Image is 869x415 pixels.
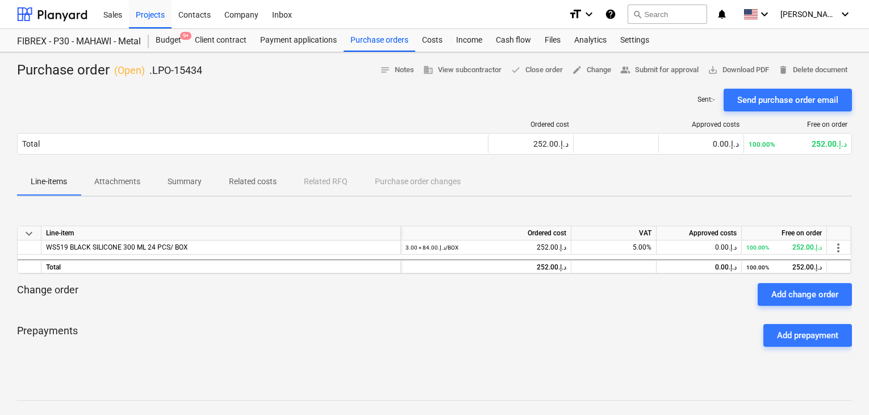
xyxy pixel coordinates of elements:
p: Prepayments [17,324,78,347]
span: notes [380,65,390,75]
span: Delete document [778,64,847,77]
a: Payment applications [253,29,344,52]
div: Budget [149,29,188,52]
div: 0.00د.إ.‏ [663,139,739,148]
span: Submit for approval [620,64,699,77]
p: ( Open ) [114,64,145,77]
div: 252.00د.إ.‏ [746,240,822,255]
span: done [511,65,521,75]
span: edit [572,65,582,75]
button: Change [567,61,616,79]
span: people_alt [620,65,630,75]
div: Send purchase order email [737,93,838,107]
div: 252.00د.إ.‏ [493,139,569,148]
div: 0.00د.إ.‏ [661,240,737,255]
div: Line-item [41,226,401,240]
p: Summary [168,176,202,188]
a: Client contract [188,29,253,52]
div: Free on order [742,226,827,240]
small: 3.00 × 84.00د.إ.‏ / BOX [406,244,458,251]
a: Settings [613,29,656,52]
button: Close order [506,61,567,79]
iframe: Chat Widget [812,360,869,415]
div: Free on order [749,121,847,128]
div: Ordered cost [401,226,571,240]
span: save_alt [708,65,718,75]
div: 252.00د.إ.‏ [746,260,822,275]
a: Files [538,29,567,52]
div: Purchase order [17,61,202,80]
a: Budget9+ [149,29,188,52]
p: Change order [17,283,78,306]
p: Related costs [229,176,277,188]
div: Total [41,259,401,273]
small: 100.00% [746,264,769,271]
div: Add change order [771,287,838,302]
div: FIBREX - P30 - MAHAWI - Metal [17,36,135,48]
button: Send purchase order email [724,89,852,111]
div: Approved costs [663,121,740,128]
button: Download PDF [703,61,774,79]
div: 252.00د.إ.‏ [749,139,847,148]
div: Total [22,139,40,148]
div: Ordered cost [493,121,569,128]
small: 100.00% [749,140,775,148]
div: Approved costs [657,226,742,240]
p: Sent : - [697,95,715,105]
span: more_vert [832,241,845,255]
div: 252.00د.إ.‏ [406,260,566,275]
span: keyboard_arrow_down [22,227,36,240]
a: Income [449,29,489,52]
button: Notes [375,61,419,79]
span: business [423,65,433,75]
p: .LPO-15434 [149,64,202,77]
button: Submit for approval [616,61,703,79]
span: 9+ [180,32,191,40]
button: View subcontractor [419,61,506,79]
small: 100.00% [746,244,769,251]
span: View subcontractor [423,64,502,77]
div: 0.00د.إ.‏ [661,260,737,275]
button: Add prepayment [763,324,852,347]
a: Costs [415,29,449,52]
span: Close order [511,64,563,77]
a: Cash flow [489,29,538,52]
p: Attachments [94,176,140,188]
div: 252.00د.إ.‏ [406,240,566,255]
span: Change [572,64,611,77]
div: 5.00% [571,240,657,255]
span: delete [778,65,788,75]
span: WS519 BLACK SILICONE 300 ML 24 PCS/ BOX [46,243,188,251]
p: Line-items [31,176,67,188]
div: Add prepayment [777,328,838,343]
div: VAT [571,226,657,240]
a: Purchase orders [344,29,415,52]
button: Delete document [774,61,852,79]
button: Add change order [758,283,852,306]
span: Notes [380,64,414,77]
a: Analytics [567,29,613,52]
span: Download PDF [708,64,769,77]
